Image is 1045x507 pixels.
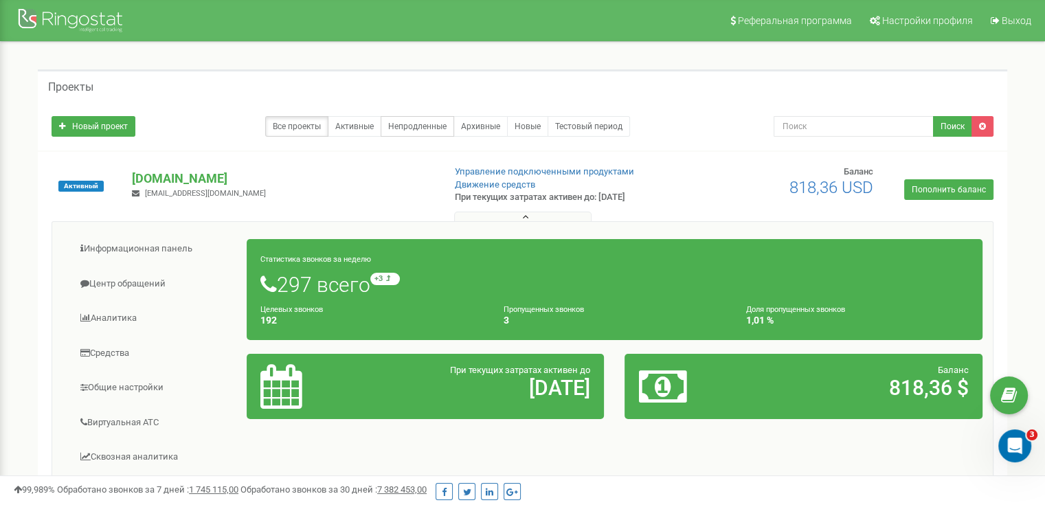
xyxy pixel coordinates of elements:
[453,116,508,137] a: Архивные
[998,429,1031,462] iframe: Intercom live chat
[63,302,247,335] a: Аналитика
[58,181,104,192] span: Активный
[52,116,135,137] a: Новый проект
[370,273,400,285] small: +3
[933,116,972,137] button: Поиск
[14,484,55,495] span: 99,989%
[455,179,535,190] a: Движение средств
[132,170,432,188] p: [DOMAIN_NAME]
[455,166,634,177] a: Управление подключенными продуктами
[882,15,973,26] span: Настройки профиля
[1002,15,1031,26] span: Выход
[63,406,247,440] a: Виртуальная АТС
[1026,429,1037,440] span: 3
[774,116,934,137] input: Поиск
[260,273,969,296] h1: 297 всего
[548,116,630,137] a: Тестовый период
[844,166,873,177] span: Баланс
[455,191,675,204] p: При текущих затратах активен до: [DATE]
[738,15,852,26] span: Реферальная программа
[504,305,584,314] small: Пропущенных звонков
[63,267,247,301] a: Центр обращений
[377,376,590,399] h2: [DATE]
[789,178,873,197] span: 818,36 USD
[63,440,247,474] a: Сквозная аналитика
[57,484,238,495] span: Обработано звонков за 7 дней :
[507,116,548,137] a: Новые
[328,116,381,137] a: Активные
[63,371,247,405] a: Общие настройки
[746,315,969,326] h4: 1,01 %
[48,81,93,93] h5: Проекты
[938,365,969,375] span: Баланс
[260,255,371,264] small: Статистика звонков за неделю
[381,116,454,137] a: Непродленные
[450,365,590,375] span: При текущих затратах активен до
[265,116,328,137] a: Все проекты
[260,305,323,314] small: Целевых звонков
[756,376,969,399] h2: 818,36 $
[504,315,726,326] h4: 3
[377,484,427,495] u: 7 382 453,00
[904,179,993,200] a: Пополнить баланс
[63,337,247,370] a: Средства
[746,305,845,314] small: Доля пропущенных звонков
[145,189,266,198] span: [EMAIL_ADDRESS][DOMAIN_NAME]
[260,315,483,326] h4: 192
[240,484,427,495] span: Обработано звонков за 30 дней :
[63,232,247,266] a: Информационная панель
[189,484,238,495] u: 1 745 115,00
